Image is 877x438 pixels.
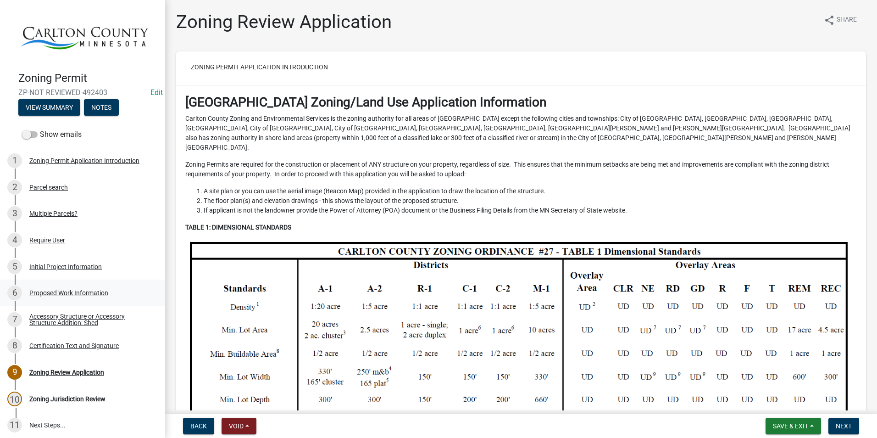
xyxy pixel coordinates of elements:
button: View Summary [18,99,80,116]
p: Zoning Permits are required for the construction or placement of ANY structure on your property, ... [185,160,857,179]
h4: Zoning Permit [18,72,158,85]
div: 9 [7,365,22,380]
div: Proposed Work Information [29,290,108,296]
li: A site plan or you can use the aerial image (Beacon Map) provided in the application to draw the ... [204,186,857,196]
span: Next [836,422,852,430]
button: Notes [84,99,119,116]
div: 11 [7,418,22,432]
div: 8 [7,338,22,353]
div: Require User [29,237,65,243]
label: Show emails [22,129,82,140]
div: Zoning Permit Application Introduction [29,157,139,164]
button: Save & Exit [766,418,821,434]
div: Zoning Jurisdiction Review [29,396,105,402]
button: Zoning Permit Application Introduction [183,59,335,75]
strong: [GEOGRAPHIC_DATA] Zoning/Land Use Application Information [185,95,546,110]
div: 6 [7,286,22,300]
i: share [824,15,835,26]
div: 10 [7,392,22,406]
li: If applicant is not the landowner provide the Power of Attorney (POA) document or the Business Fi... [204,206,857,215]
span: Void [229,422,244,430]
div: Accessory Structure or Accessory Structure Addition: Shed [29,313,150,326]
div: Zoning Review Application [29,369,104,376]
button: Back [183,418,214,434]
strong: TABLE 1: DIMENSIONAL STANDARDS [185,224,291,231]
button: shareShare [816,11,864,29]
img: Carlton County, Minnesota [18,10,150,62]
div: Parcel search [29,184,68,191]
h1: Zoning Review Application [176,11,392,33]
div: 5 [7,259,22,274]
p: Carlton County Zoning and Environmental Services is the zoning authority for all areas of [GEOGRA... [185,114,857,152]
a: Edit [150,88,163,97]
span: Back [190,422,207,430]
div: 7 [7,312,22,327]
div: 3 [7,206,22,221]
span: Share [837,15,857,26]
li: The floor plan(s) and elevation drawings - this shows the layout of the proposed structure. [204,196,857,206]
div: 2 [7,180,22,195]
div: Certification Text and Signature [29,343,119,349]
div: Initial Project Information [29,264,102,270]
wm-modal-confirm: Edit Application Number [150,88,163,97]
button: Void [222,418,256,434]
button: Next [828,418,859,434]
div: Multiple Parcels? [29,210,78,217]
wm-modal-confirm: Summary [18,105,80,112]
span: Save & Exit [773,422,808,430]
div: 4 [7,233,22,247]
span: ZP-NOT REVIEWED-492403 [18,88,147,97]
div: 1 [7,153,22,168]
wm-modal-confirm: Notes [84,105,119,112]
